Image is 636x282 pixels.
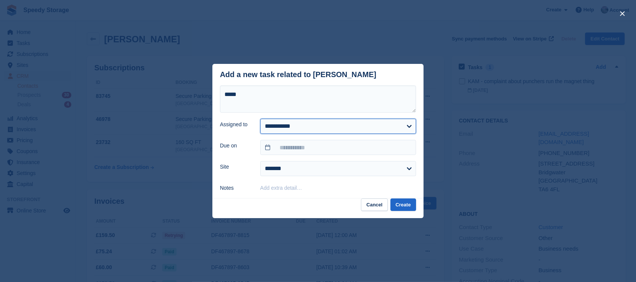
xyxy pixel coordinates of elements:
button: Add extra detail… [260,185,302,191]
label: Assigned to [220,121,251,129]
div: Add a new task related to [PERSON_NAME] [220,70,376,79]
label: Due on [220,142,251,150]
label: Notes [220,184,251,192]
label: Site [220,163,251,171]
button: Cancel [361,198,388,211]
button: Create [390,198,416,211]
button: close [616,8,628,20]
